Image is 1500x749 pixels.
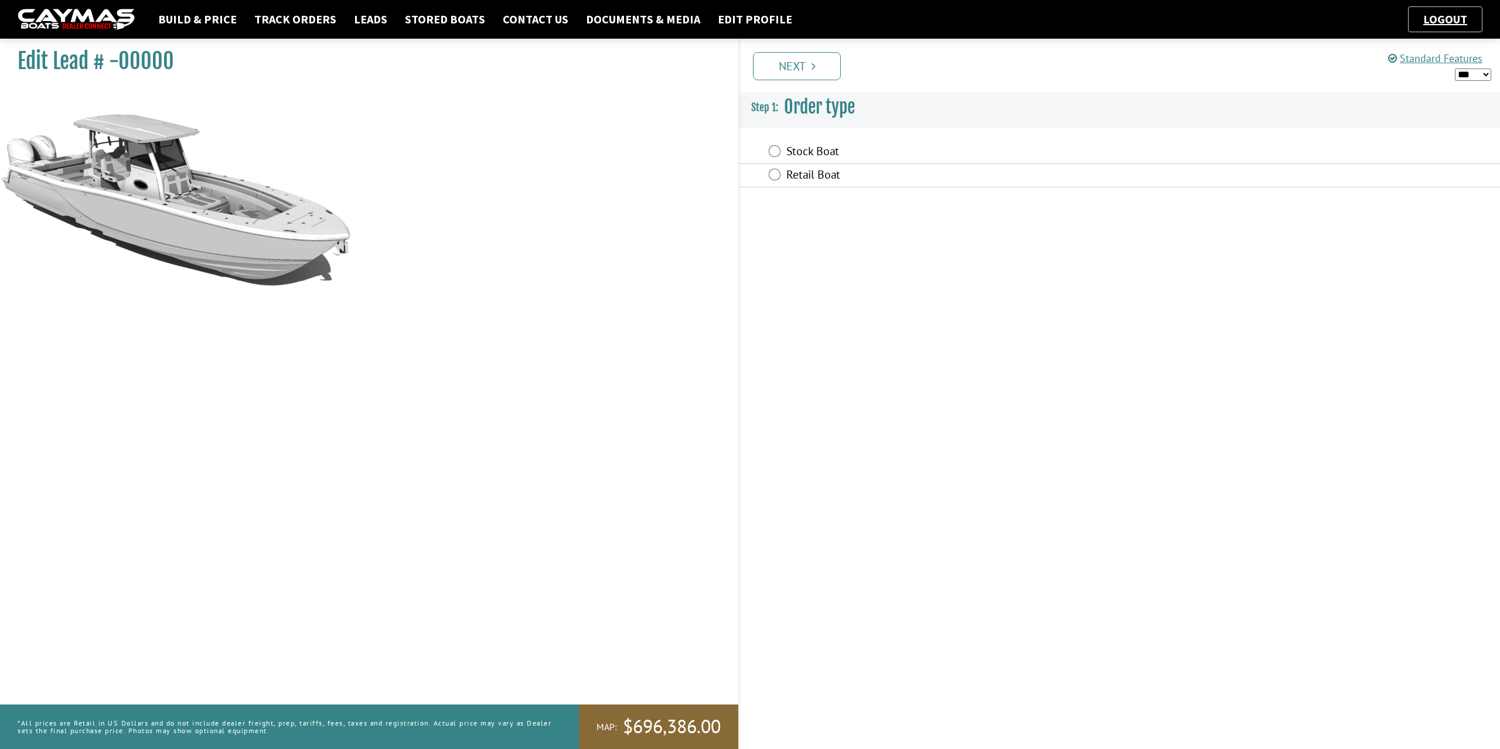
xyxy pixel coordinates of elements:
[712,12,798,27] a: Edit Profile
[623,714,721,739] span: $696,386.00
[18,48,709,74] h1: Edit Lead # -00000
[497,12,574,27] a: Contact Us
[786,167,1215,184] label: Retail Boat
[399,12,491,27] a: Stored Boats
[739,85,1500,129] h3: Order type
[580,12,706,27] a: Documents & Media
[248,12,342,27] a: Track Orders
[348,12,393,27] a: Leads
[596,721,617,733] span: MAP:
[18,9,135,30] img: caymas-dealer-connect-2ed40d3bc7270c1d8d7ffb4b79bf05adc795679939227970def78ec6f6c03838.gif
[753,52,841,80] a: Next
[18,713,553,740] p: *All prices are Retail in US Dollars and do not include dealer freight, prep, tariffs, fees, taxe...
[750,50,1500,80] ul: Pagination
[786,144,1215,161] label: Stock Boat
[579,704,738,749] a: MAP:$696,386.00
[1417,12,1473,26] a: Logout
[1388,52,1482,65] a: Standard Features
[152,12,243,27] a: Build & Price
